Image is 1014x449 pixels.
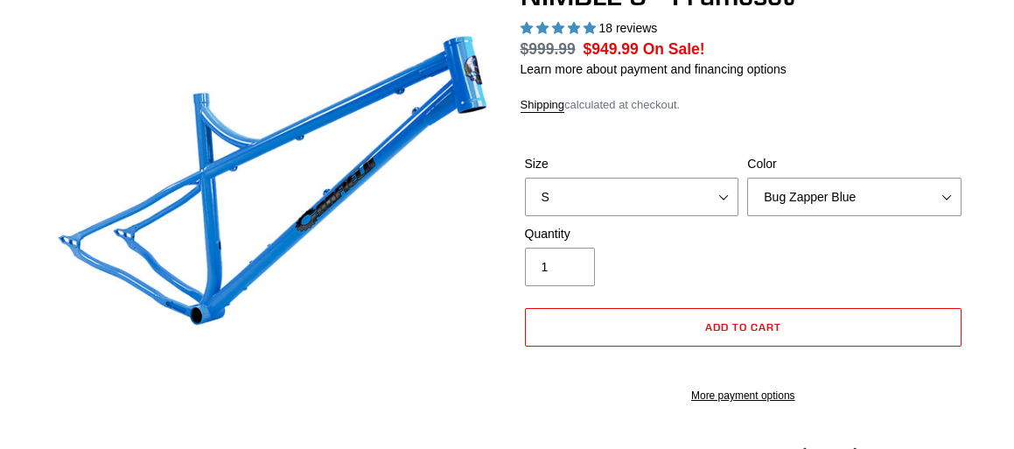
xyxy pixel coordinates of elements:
span: $949.99 [584,40,639,58]
label: Quantity [525,225,739,243]
span: 4.89 stars [521,21,599,35]
span: On Sale! [643,38,705,60]
a: Learn more about payment and financing options [521,62,787,76]
s: $999.99 [521,40,576,58]
span: Add to cart [705,320,781,333]
a: Shipping [521,98,565,113]
label: Size [525,155,739,173]
label: Color [747,155,962,173]
a: More payment options [525,388,962,403]
button: Add to cart [525,308,962,347]
div: calculated at checkout. [521,96,967,114]
span: 18 reviews [598,21,657,35]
